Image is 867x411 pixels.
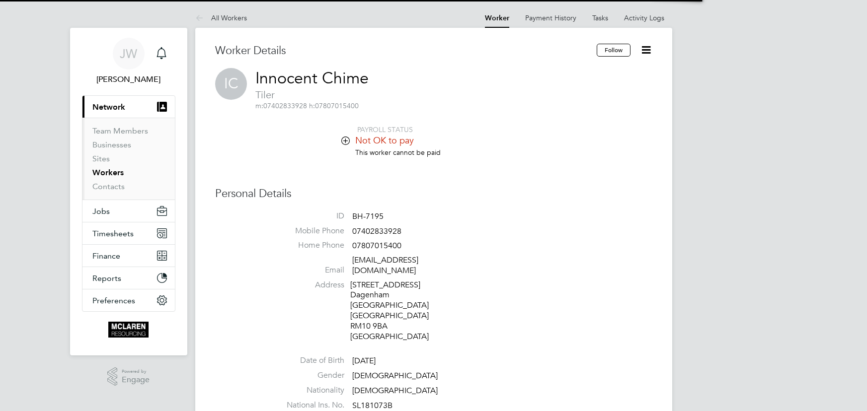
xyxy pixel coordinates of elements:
[82,289,175,311] button: Preferences
[92,274,121,283] span: Reports
[215,44,597,58] h3: Worker Details
[70,28,187,355] nav: Main navigation
[355,148,441,157] span: This worker cannot be paid
[82,118,175,200] div: Network
[352,371,438,381] span: [DEMOGRAPHIC_DATA]
[82,222,175,244] button: Timesheets
[355,135,414,146] span: Not OK to pay
[275,240,344,251] label: Home Phone
[82,245,175,267] button: Finance
[120,47,137,60] span: JW
[350,280,445,342] div: [STREET_ADDRESS] Dagenham [GEOGRAPHIC_DATA] [GEOGRAPHIC_DATA] RM10 9BA [GEOGRAPHIC_DATA]
[275,400,344,411] label: National Ins. No.
[255,68,369,88] a: Innocent Chime
[92,154,110,163] a: Sites
[275,370,344,381] label: Gender
[107,367,150,386] a: Powered byEngage
[82,38,175,85] a: JW[PERSON_NAME]
[215,187,652,201] h3: Personal Details
[255,101,263,110] span: m:
[92,251,120,261] span: Finance
[352,386,438,396] span: [DEMOGRAPHIC_DATA]
[275,265,344,275] label: Email
[82,96,175,118] button: Network
[352,401,393,411] span: SL181073B
[108,322,149,338] img: mclaren-logo-retina.png
[82,200,175,222] button: Jobs
[357,125,413,134] span: PAYROLL STATUS
[624,13,664,22] a: Activity Logs
[309,101,315,110] span: h:
[195,13,247,22] a: All Workers
[82,73,175,85] span: Jane Weitzman
[92,229,134,238] span: Timesheets
[352,211,384,221] span: BH-7195
[275,355,344,366] label: Date of Birth
[92,102,125,112] span: Network
[352,241,401,251] span: 07807015400
[275,226,344,236] label: Mobile Phone
[275,211,344,221] label: ID
[92,168,124,177] a: Workers
[597,44,631,57] button: Follow
[255,101,307,110] span: 07402833928
[485,14,509,22] a: Worker
[275,385,344,396] label: Nationality
[82,267,175,289] button: Reports
[275,280,344,290] label: Address
[92,140,131,149] a: Businesses
[92,182,125,191] a: Contacts
[215,68,247,100] span: IC
[255,88,369,101] span: Tiler
[592,13,608,22] a: Tasks
[122,367,150,376] span: Powered by
[309,101,359,110] span: 07807015400
[82,322,175,338] a: Go to home page
[92,296,135,305] span: Preferences
[352,255,418,275] a: [EMAIL_ADDRESS][DOMAIN_NAME]
[352,226,401,236] span: 07402833928
[122,376,150,384] span: Engage
[352,356,376,366] span: [DATE]
[92,206,110,216] span: Jobs
[92,126,148,136] a: Team Members
[525,13,576,22] a: Payment History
